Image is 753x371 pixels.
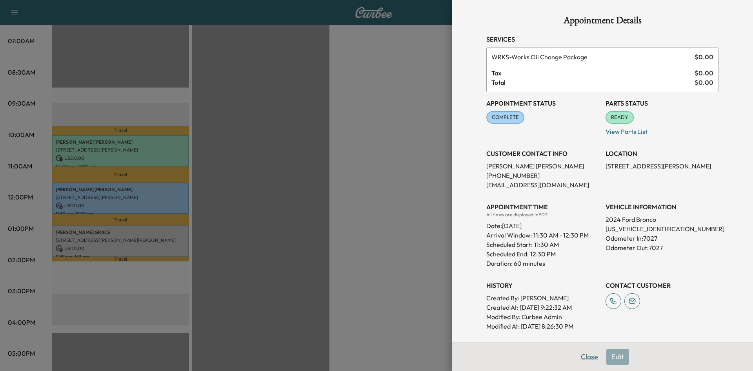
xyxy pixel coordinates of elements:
h3: Appointment Status [486,99,599,108]
p: [PERSON_NAME] [PERSON_NAME] [486,161,599,171]
p: [STREET_ADDRESS][PERSON_NAME] [606,161,718,171]
p: [PHONE_NUMBER] [486,171,599,180]
p: Modified By : Curbee Admin [486,312,599,322]
h3: Services [486,35,718,44]
h3: VEHICLE INFORMATION [606,202,718,212]
h1: Appointment Details [486,16,718,28]
span: Total [491,78,695,87]
p: Created By : [PERSON_NAME] [486,293,599,303]
h3: Parts Status [606,99,718,108]
p: 11:30 AM [534,240,559,249]
span: $ 0.00 [695,52,713,62]
p: Arrival Window: [486,230,599,240]
p: View Parts List [606,124,718,136]
p: Duration: 60 minutes [486,259,599,268]
span: $ 0.00 [695,68,713,78]
p: [US_VEHICLE_IDENTIFICATION_NUMBER] [606,224,718,234]
p: 12:30 PM [530,249,556,259]
p: 2024 Ford Bronco [606,215,718,224]
button: Close [576,349,603,365]
span: COMPLETE [487,113,524,121]
p: Scheduled End: [486,249,529,259]
p: [EMAIL_ADDRESS][DOMAIN_NAME] [486,180,599,190]
span: READY [606,113,633,121]
h3: APPOINTMENT TIME [486,202,599,212]
span: $ 0.00 [695,78,713,87]
p: Odometer Out: 7027 [606,243,718,252]
div: Date: [DATE] [486,218,599,230]
span: Works Oil Change Package [491,52,691,62]
div: All times are displayed in EDT [486,212,599,218]
p: Created At : [DATE] 9:22:32 AM [486,303,599,312]
h3: LOCATION [606,149,718,158]
p: Modified At : [DATE] 8:26:30 PM [486,322,599,331]
h3: History [486,281,599,290]
h3: CONTACT CUSTOMER [606,281,718,290]
h3: CUSTOMER CONTACT INFO [486,149,599,158]
span: Tax [491,68,695,78]
span: 11:30 AM - 12:30 PM [533,230,589,240]
p: Scheduled Start: [486,240,533,249]
p: Odometer In: 7027 [606,234,718,243]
